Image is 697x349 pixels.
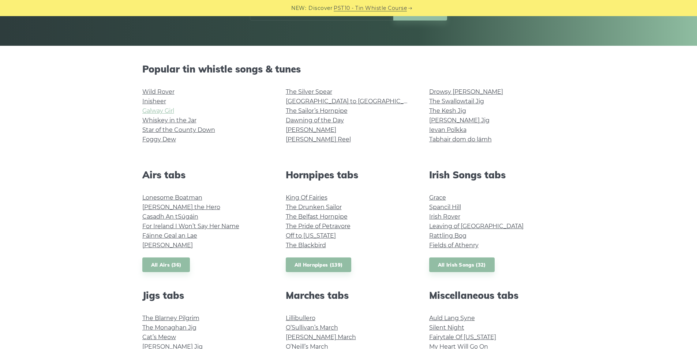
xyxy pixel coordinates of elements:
[142,136,176,143] a: Foggy Dew
[142,257,190,272] a: All Airs (36)
[142,194,202,201] a: Lonesome Boatman
[286,204,342,211] a: The Drunken Sailor
[429,290,555,301] h2: Miscellaneous tabs
[142,315,199,322] a: The Blarney Pilgrim
[286,169,412,181] h2: Hornpipes tabs
[142,290,268,301] h2: Jigs tabs
[142,88,175,95] a: Wild Rover
[142,232,197,239] a: Fáinne Geal an Lae
[291,4,306,12] span: NEW:
[142,169,268,181] h2: Airs tabs
[142,334,176,341] a: Cat’s Meow
[429,169,555,181] h2: Irish Songs tabs
[286,290,412,301] h2: Marches tabs
[429,232,466,239] a: Rattling Bog
[286,324,338,331] a: O’Sullivan’s March
[142,242,193,249] a: [PERSON_NAME]
[286,126,336,133] a: [PERSON_NAME]
[429,126,466,133] a: Ievan Polkka
[286,88,332,95] a: The Silver Spear
[429,315,475,322] a: Auld Lang Syne
[142,117,196,124] a: Whiskey in the Jar
[142,324,196,331] a: The Monaghan Jig
[142,213,198,220] a: Casadh An tSúgáin
[429,213,460,220] a: Irish Rover
[286,213,348,220] a: The Belfast Hornpipe
[429,204,461,211] a: Spancil Hill
[286,242,326,249] a: The Blackbird
[286,194,327,201] a: King Of Fairies
[429,98,484,105] a: The Swallowtail Jig
[429,117,490,124] a: [PERSON_NAME] Jig
[286,334,356,341] a: [PERSON_NAME] March
[286,107,348,114] a: The Sailor’s Hornpipe
[286,98,421,105] a: [GEOGRAPHIC_DATA] to [GEOGRAPHIC_DATA]
[429,242,479,249] a: Fields of Athenry
[286,223,351,230] a: The Pride of Petravore
[286,232,336,239] a: Off to [US_STATE]
[142,223,239,230] a: For Ireland I Won’t Say Her Name
[429,223,524,230] a: Leaving of [GEOGRAPHIC_DATA]
[429,257,495,272] a: All Irish Songs (32)
[142,107,174,114] a: Galway Girl
[429,334,496,341] a: Fairytale Of [US_STATE]
[429,88,503,95] a: Drowsy [PERSON_NAME]
[334,4,407,12] a: PST10 - Tin Whistle Course
[286,315,315,322] a: Lillibullero
[286,117,344,124] a: Dawning of the Day
[142,126,215,133] a: Star of the County Down
[429,324,464,331] a: Silent Night
[308,4,333,12] span: Discover
[429,136,492,143] a: Tabhair dom do lámh
[286,257,352,272] a: All Hornpipes (139)
[142,98,166,105] a: Inisheer
[142,63,555,75] h2: Popular tin whistle songs & tunes
[429,107,466,114] a: The Kesh Jig
[429,194,446,201] a: Grace
[142,204,220,211] a: [PERSON_NAME] the Hero
[286,136,351,143] a: [PERSON_NAME] Reel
